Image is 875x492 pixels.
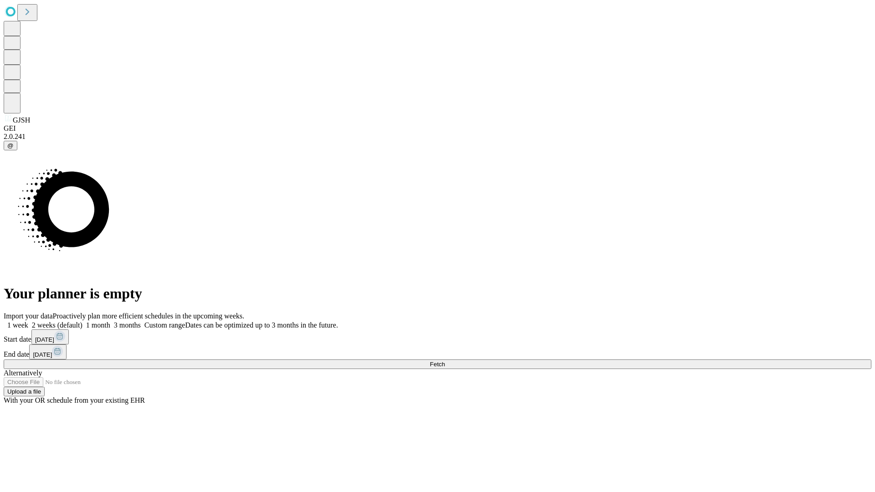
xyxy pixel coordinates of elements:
span: Custom range [144,321,185,329]
span: GJSH [13,116,30,124]
span: Fetch [430,361,445,368]
h1: Your planner is empty [4,285,871,302]
div: End date [4,344,871,359]
span: 3 months [114,321,141,329]
span: With your OR schedule from your existing EHR [4,396,145,404]
span: Dates can be optimized up to 3 months in the future. [185,321,338,329]
div: GEI [4,124,871,133]
button: @ [4,141,17,150]
span: @ [7,142,14,149]
span: Import your data [4,312,53,320]
span: 1 month [86,321,110,329]
span: 1 week [7,321,28,329]
button: Fetch [4,359,871,369]
span: 2 weeks (default) [32,321,82,329]
span: [DATE] [33,351,52,358]
div: 2.0.241 [4,133,871,141]
span: Proactively plan more efficient schedules in the upcoming weeks. [53,312,244,320]
span: [DATE] [35,336,54,343]
button: Upload a file [4,387,45,396]
span: Alternatively [4,369,42,377]
div: Start date [4,329,871,344]
button: [DATE] [31,329,69,344]
button: [DATE] [29,344,67,359]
